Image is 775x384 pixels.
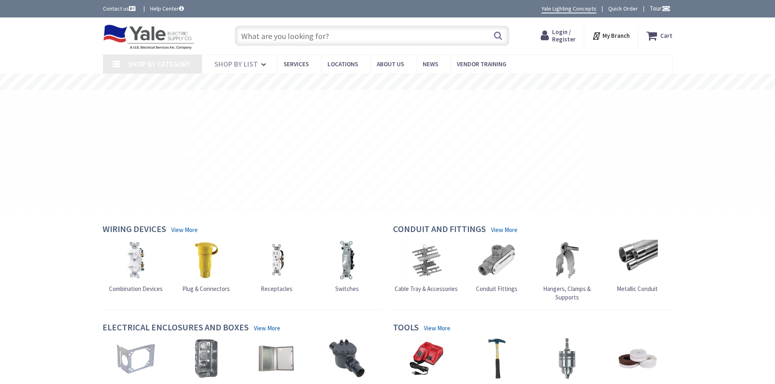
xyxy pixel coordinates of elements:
a: View More [491,226,517,234]
a: Quick Order [608,4,638,13]
a: Contact us [103,4,137,13]
span: Metallic Conduit [617,285,658,293]
img: Plug & Connectors [186,240,227,280]
span: Combination Devices [109,285,163,293]
span: Hangers, Clamps & Supports [543,285,591,301]
input: What are you looking for? [235,26,509,46]
div: My Branch [592,28,630,43]
a: Cart [646,28,672,43]
img: Metallic Conduit [617,240,658,280]
a: Hangers, Clamps & Supports Hangers, Clamps & Supports [534,240,600,302]
h4: Conduit and Fittings [393,224,486,236]
img: Switches [327,240,367,280]
img: Cable Tray & Accessories [406,240,447,280]
a: Combination Devices Combination Devices [109,240,163,293]
a: Metallic Conduit Metallic Conduit [617,240,658,293]
span: Services [284,60,309,68]
span: Switches [335,285,359,293]
span: Receptacles [261,285,293,293]
span: Vendor Training [457,60,506,68]
span: Cable Tray & Accessories [395,285,458,293]
a: View More [171,226,198,234]
a: Cable Tray & Accessories Cable Tray & Accessories [395,240,458,293]
h4: Tools [393,322,419,334]
img: Receptacles [256,240,297,280]
img: Device Boxes [186,338,227,379]
a: View More [254,324,280,332]
img: Batteries & Chargers [406,338,447,379]
a: Receptacles Receptacles [256,240,297,293]
a: Conduit Fittings Conduit Fittings [476,240,517,293]
img: Tool Attachments & Accessories [547,338,587,379]
strong: My Branch [603,32,630,39]
img: Hand Tools [476,338,517,379]
img: Explosion-Proof Boxes & Accessories [327,338,367,379]
img: Box Hardware & Accessories [116,338,156,379]
a: Switches Switches [327,240,367,293]
h4: Wiring Devices [103,224,166,236]
img: Combination Devices [116,240,156,280]
span: About Us [377,60,404,68]
span: Shop By List [214,59,258,69]
strong: Cart [660,28,672,43]
img: Hangers, Clamps & Supports [547,240,587,280]
span: Tour [650,4,670,12]
span: Conduit Fittings [476,285,517,293]
h4: Electrical Enclosures and Boxes [103,322,249,334]
span: Plug & Connectors [182,285,230,293]
a: Plug & Connectors Plug & Connectors [182,240,230,293]
a: View More [424,324,450,332]
a: Yale Lighting Concepts [541,4,596,13]
span: Locations [327,60,358,68]
span: Shop By Category [128,59,190,69]
img: Adhesive, Sealant & Tapes [617,338,658,379]
img: Enclosures & Cabinets [256,338,297,379]
span: Login / Register [552,28,576,43]
span: News [423,60,438,68]
img: Conduit Fittings [476,240,517,280]
a: Help Center [150,4,184,13]
a: Login / Register [541,28,576,43]
img: Yale Electric Supply Co. [103,24,195,50]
